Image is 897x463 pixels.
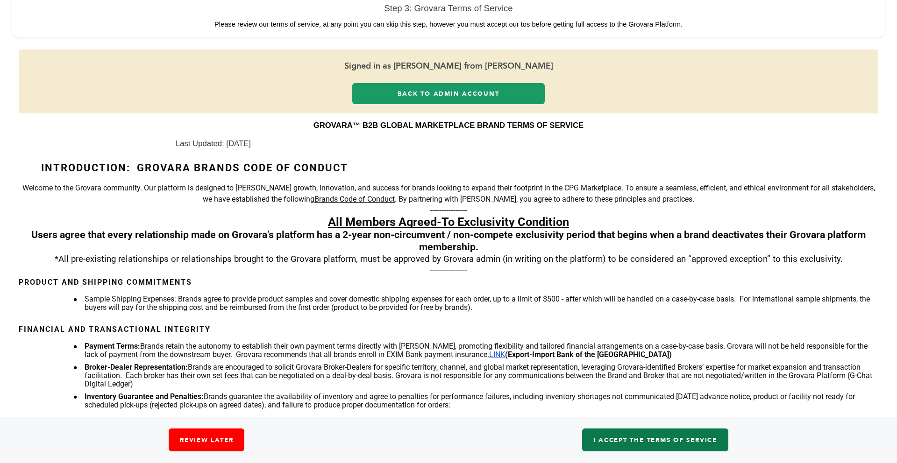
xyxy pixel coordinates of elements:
[41,162,348,174] span: Introduction: Grovara Brands Code of Conduct
[489,350,505,359] a: LINK
[55,254,843,264] span: *All pre-existing relationships or relationships brought to the Grovara platform, must be approve...
[505,350,672,359] span: (Export-Import Bank of the [GEOGRAPHIC_DATA])
[430,205,467,216] span: ----------------
[19,325,211,334] span: Financial and Transactional Integrity
[85,392,855,409] span: Brands guarantee the availability of inventory and agree to penalties for performance failures, i...
[85,363,872,389] span: Brands are encouraged to solicit Grovara Broker-Dealers for specific territory, channel, and glob...
[31,229,866,253] span: Users agree that every relationship made on Grovara’s platform has a 2-year non-circumvent / non-...
[21,20,876,29] p: Please review our terms of service, at any point you can skip this step, however you must accept ...
[19,49,878,83] span: Signed in as [PERSON_NAME] from [PERSON_NAME]
[85,363,188,372] span: Broker-Dealer Representation:
[169,428,244,451] a: Review Later
[85,392,204,401] span: Inventory Guarantee and Penalties:
[328,215,569,229] span: All Members Agreed-To Exclusivity Condition
[582,428,728,451] a: I accept the Terms of Service
[314,195,395,203] span: Brands Code of Conduct
[85,295,870,312] span: Sample Shipping Expenses: Brands agree to provide product samples and cover domestic shipping exp...
[85,342,140,351] span: Payment Terms:
[176,139,251,148] span: Last Updated: [DATE]
[19,278,192,287] span: Product and Shipping Commitments
[352,83,545,104] a: Back to Admin Account
[22,183,875,203] span: Welcome to the Grovara community. Our platform is designed to [PERSON_NAME] growth, innovation, a...
[85,342,868,359] span: Brands retain the autonomy to establish their own payment terms directly with [PERSON_NAME], prom...
[313,121,584,130] span: GROVARA™ B2B GLOBAL MARKETPLACE BRAND TERMS OF SERVICE
[430,266,467,276] span: ----------------
[395,195,694,203] span: . By partnering with [PERSON_NAME], you agree to adhere to these principles and practices.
